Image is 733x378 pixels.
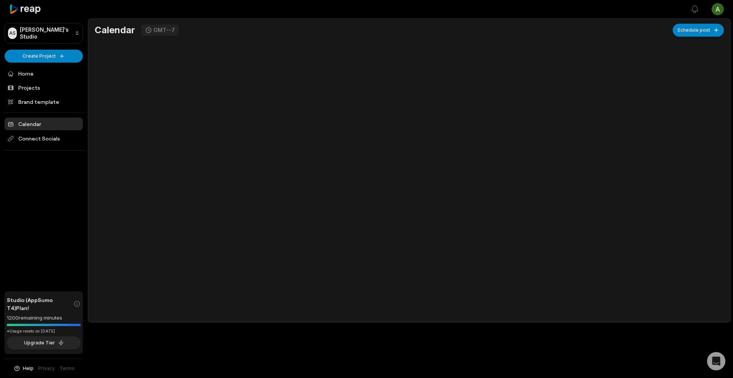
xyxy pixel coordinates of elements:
button: Help [13,365,34,372]
a: Calendar [5,118,83,130]
span: Connect Socials [5,132,83,145]
div: *Usage resets on [DATE] [7,328,81,334]
a: Brand template [5,95,83,108]
p: [PERSON_NAME]'s Studio [20,26,72,40]
a: Home [5,67,83,80]
button: Schedule post [673,24,724,37]
a: Terms [60,365,74,372]
div: AS [8,27,17,39]
div: 1200 remaining minutes [7,314,81,322]
div: Open Intercom Messenger [707,352,725,370]
a: Privacy [38,365,55,372]
h1: Calendar [95,24,135,36]
span: Help [23,365,34,372]
a: Projects [5,81,83,94]
button: Create Project [5,50,83,63]
div: GMT--7 [153,27,175,34]
span: Studio (AppSumo T4) Plan! [7,296,73,312]
button: Upgrade Tier [7,336,81,349]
